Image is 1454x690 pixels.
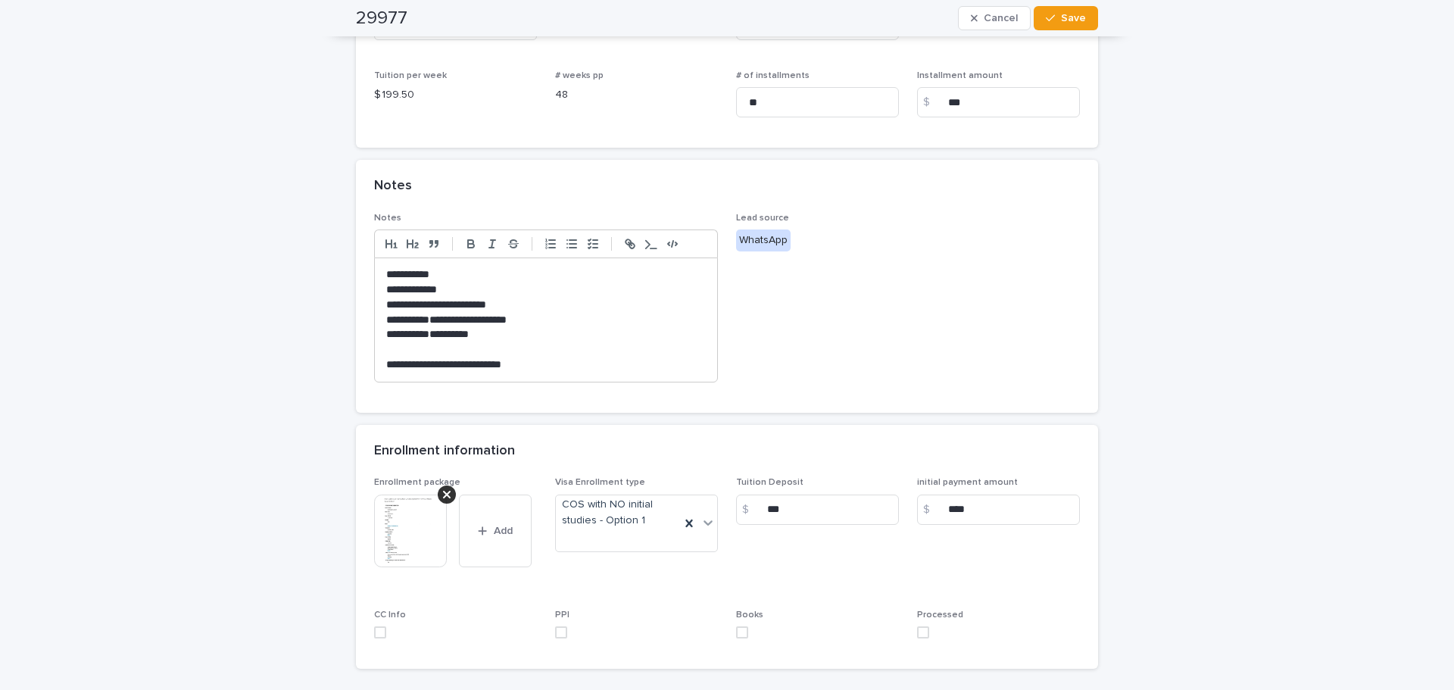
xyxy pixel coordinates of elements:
[736,229,791,251] div: WhatsApp
[958,6,1031,30] button: Cancel
[917,610,963,620] span: Processed
[917,87,947,117] div: $
[374,214,401,223] span: Notes
[562,497,674,529] span: COS with NO initial studies - Option 1
[374,610,406,620] span: CC Info
[736,478,803,487] span: Tuition Deposit
[374,178,412,195] h2: Notes
[374,443,515,460] h2: Enrollment information
[736,71,810,80] span: # of installments
[736,495,766,525] div: $
[1061,13,1086,23] span: Save
[374,87,537,103] p: $ 199.50
[1034,6,1098,30] button: Save
[555,610,569,620] span: PPI
[917,495,947,525] div: $
[374,478,460,487] span: Enrollment package
[459,495,532,567] button: Add
[984,13,1018,23] span: Cancel
[555,87,718,103] p: 48
[555,478,645,487] span: Visa Enrollment type
[917,478,1018,487] span: initial payment amount
[736,214,789,223] span: Lead source
[917,71,1003,80] span: Installment amount
[374,71,447,80] span: Tuition per week
[555,71,604,80] span: # weeks pp
[494,526,513,536] span: Add
[356,8,407,30] h2: 29977
[736,610,763,620] span: Books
